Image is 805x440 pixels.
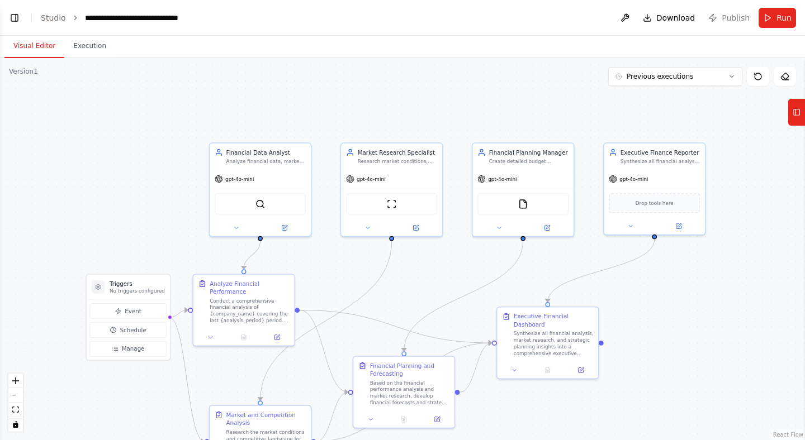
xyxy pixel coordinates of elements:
div: Financial Data Analyst [226,149,306,157]
a: Studio [41,13,66,22]
g: Edge from triggers to 85613443-7c05-4a59-a70c-b802e732b9a3 [169,306,188,322]
button: No output available [387,414,422,424]
div: TriggersNo triggers configuredEventScheduleManage [86,274,171,361]
span: Previous executions [627,72,693,81]
button: No output available [531,365,565,375]
button: No output available [226,332,261,342]
div: Synthesize all financial analysis, market research, and strategic planning insights into a compre... [514,331,594,357]
span: Drop tools here [636,199,674,208]
div: Version 1 [9,67,38,76]
span: gpt-4o-mini [225,176,254,183]
div: Research market conditions, competitor analysis, and industry trends affecting {company_name} in ... [358,158,438,165]
button: Open in side panel [263,332,291,342]
img: ScrapeWebsiteTool [387,199,397,209]
g: Edge from 85613443-7c05-4a59-a70c-b802e732b9a3 to 0e39c1b8-924f-4d13-b010-d7b845d8a79c [300,306,348,396]
div: Executive Financial DashboardSynthesize all financial analysis, market research, and strategic pl... [496,307,599,379]
div: Financial Planning and Forecasting [370,361,450,377]
img: FileReadTool [518,199,528,209]
div: Financial Planning and ForecastingBased on the financial performance analysis and market research... [353,356,456,428]
button: Event [90,303,167,319]
div: Financial Planning ManagerCreate detailed budget forecasts, financial models, and strategic finan... [472,142,575,237]
button: Manage [90,341,167,357]
div: Financial Planning Manager [489,149,569,157]
g: Edge from 67ac9afe-b422-4dd8-a721-69ce4bea32d4 to 0e39c1b8-924f-4d13-b010-d7b845d8a79c [400,241,527,352]
span: Run [776,12,792,23]
span: gpt-4o-mini [488,176,517,183]
g: Edge from 85613443-7c05-4a59-a70c-b802e732b9a3 to 0049c440-c81b-4510-a040-4a8920ea2561 [300,306,492,347]
button: Open in side panel [524,223,570,233]
p: No triggers configured [110,288,165,294]
button: Open in side panel [423,414,451,424]
div: Executive Finance Reporter [621,149,700,157]
button: fit view [8,403,23,417]
div: Synthesize all financial analysis, market research, and planning data into comprehensive executiv... [621,158,700,165]
button: toggle interactivity [8,417,23,432]
g: Edge from 05babc79-89c4-4b6d-b8e8-f41492049f60 to 0049c440-c81b-4510-a040-4a8920ea2561 [543,240,659,302]
span: Download [656,12,695,23]
div: Analyze Financial Performance [210,280,290,296]
button: Open in side panel [261,223,307,233]
span: Schedule [120,326,146,334]
div: Analyze financial data, market trends, and company performance metrics for {company_name}. Genera... [226,158,306,165]
span: gpt-4o-mini [619,176,648,183]
button: Visual Editor [4,35,64,58]
nav: breadcrumb [41,12,222,23]
button: Download [638,8,700,28]
g: Edge from cbaf6e58-d0de-406d-bf58-da086899b4a6 to 85613443-7c05-4a59-a70c-b802e732b9a3 [240,241,264,270]
div: Executive Finance ReporterSynthesize all financial analysis, market research, and planning data i... [603,142,706,235]
button: Run [759,8,796,28]
div: Analyze Financial PerformanceConduct a comprehensive financial analysis of {company_name} coverin... [192,274,295,346]
button: Open in side panel [655,221,702,231]
button: Schedule [90,322,167,338]
button: Open in side panel [392,223,439,233]
button: zoom in [8,374,23,388]
div: Create detailed budget forecasts, financial models, and strategic financial plans for {company_na... [489,158,569,165]
button: Execution [64,35,115,58]
div: Based on the financial performance analysis and market research, develop financial forecasts and ... [370,380,450,406]
div: Executive Financial Dashboard [514,312,594,328]
h3: Triggers [110,280,165,288]
div: Financial Data AnalystAnalyze financial data, market trends, and company performance metrics for ... [209,142,312,237]
button: Previous executions [608,67,742,86]
span: Manage [122,345,145,353]
button: Show left sidebar [7,10,22,26]
div: React Flow controls [8,374,23,432]
div: Market Research SpecialistResearch market conditions, competitor analysis, and industry trends af... [340,142,443,237]
span: Event [125,307,141,315]
button: zoom out [8,388,23,403]
div: Conduct a comprehensive financial analysis of {company_name} covering the last {analysis_period} ... [210,298,290,324]
button: Open in side panel [567,365,595,375]
span: gpt-4o-mini [357,176,385,183]
div: Market and Competition Analysis [226,411,306,427]
img: SerperDevTool [255,199,266,209]
g: Edge from d7454334-8e25-4440-98ef-27aac4a548df to cadae881-0e80-49c1-92fc-a6fda86e8e91 [256,241,396,401]
g: Edge from 0e39c1b8-924f-4d13-b010-d7b845d8a79c to 0049c440-c81b-4510-a040-4a8920ea2561 [460,339,492,396]
div: Market Research Specialist [358,149,438,157]
a: React Flow attribution [773,432,803,438]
